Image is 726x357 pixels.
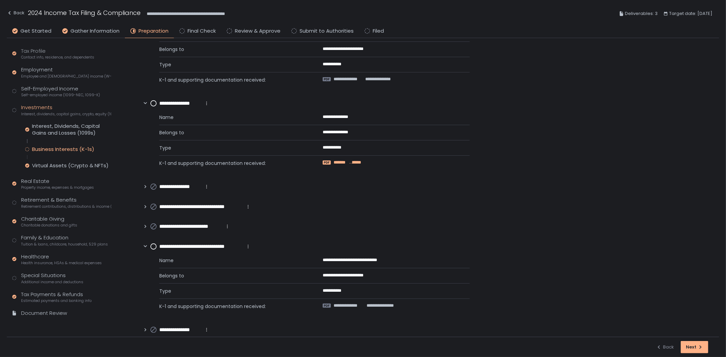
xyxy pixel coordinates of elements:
div: Business Interests (K-1s) [32,146,94,153]
div: Back [656,344,674,350]
div: Virtual Assets (Crypto & NFTs) [32,162,109,169]
span: Target date: [DATE] [669,10,712,18]
div: Tax Payments & Refunds [21,291,92,304]
span: Get Started [20,27,51,35]
span: Review & Approve [235,27,280,35]
div: Document Review [21,309,67,317]
button: Back [656,341,674,353]
span: Additional income and deductions [21,279,83,285]
span: Type [159,61,306,68]
span: Deliverables: 3 [625,10,658,18]
span: Name [159,257,306,264]
span: Gather Information [70,27,119,35]
div: Healthcare [21,253,102,266]
button: Next [681,341,708,353]
div: Special Situations [21,272,83,285]
span: Contact info, residence, and dependents [21,55,94,60]
span: K-1 and supporting documentation received: [159,303,306,310]
span: Estimated payments and banking info [21,298,92,303]
div: Charitable Giving [21,215,77,228]
span: K-1 and supporting documentation received: [159,76,306,83]
span: Type [159,288,306,294]
div: Interest, Dividends, Capital Gains and Losses (1099s) [32,123,111,136]
div: Next [686,344,703,350]
span: Interest, dividends, capital gains, crypto, equity (1099s, K-1s) [21,112,111,117]
span: Belongs to [159,272,306,279]
div: Self-Employed Income [21,85,100,98]
span: Belongs to [159,46,306,53]
span: K-1 and supporting documentation received: [159,160,306,167]
div: Tax Profile [21,47,94,60]
span: Submit to Authorities [300,27,354,35]
button: Back [7,8,25,19]
div: Employment [21,66,111,79]
div: Retirement & Benefits [21,196,111,209]
h1: 2024 Income Tax Filing & Compliance [28,8,141,17]
span: Name [159,114,306,121]
span: Retirement contributions, distributions & income (1099-R, 5498) [21,204,111,209]
span: Self-employed income (1099-NEC, 1099-K) [21,92,100,98]
div: Real Estate [21,177,94,190]
span: Health insurance, HSAs & medical expenses [21,260,102,266]
span: Preparation [139,27,168,35]
span: Belongs to [159,129,306,136]
span: Property income, expenses & mortgages [21,185,94,190]
span: Tuition & loans, childcare, household, 529 plans [21,242,108,247]
div: Investments [21,104,111,117]
span: Charitable donations and gifts [21,223,77,228]
span: Type [159,144,306,151]
span: Final Check [188,27,216,35]
div: Family & Education [21,234,108,247]
span: Filed [373,27,384,35]
div: Back [7,9,25,17]
span: Employee and [DEMOGRAPHIC_DATA] income (W-2s) [21,74,111,79]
